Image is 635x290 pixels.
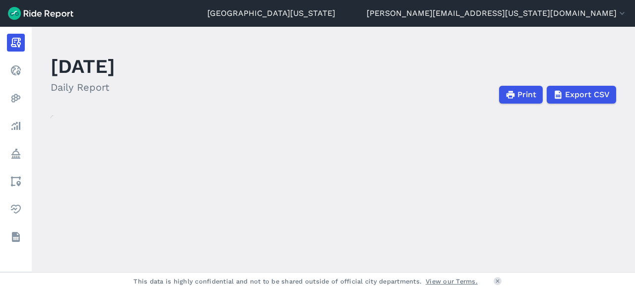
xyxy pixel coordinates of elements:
span: Print [517,89,536,101]
a: Report [7,34,25,52]
a: [GEOGRAPHIC_DATA][US_STATE] [207,7,335,19]
a: View our Terms. [426,277,478,286]
button: Print [499,86,543,104]
a: Health [7,200,25,218]
h1: [DATE] [51,53,115,80]
a: Heatmaps [7,89,25,107]
a: Analyze [7,117,25,135]
button: [PERSON_NAME][EMAIL_ADDRESS][US_STATE][DOMAIN_NAME] [367,7,627,19]
a: Policy [7,145,25,163]
a: Areas [7,173,25,190]
h2: Daily Report [51,80,115,95]
img: Ride Report [8,7,73,20]
a: Datasets [7,228,25,246]
button: Export CSV [547,86,616,104]
span: Export CSV [565,89,610,101]
a: Realtime [7,61,25,79]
